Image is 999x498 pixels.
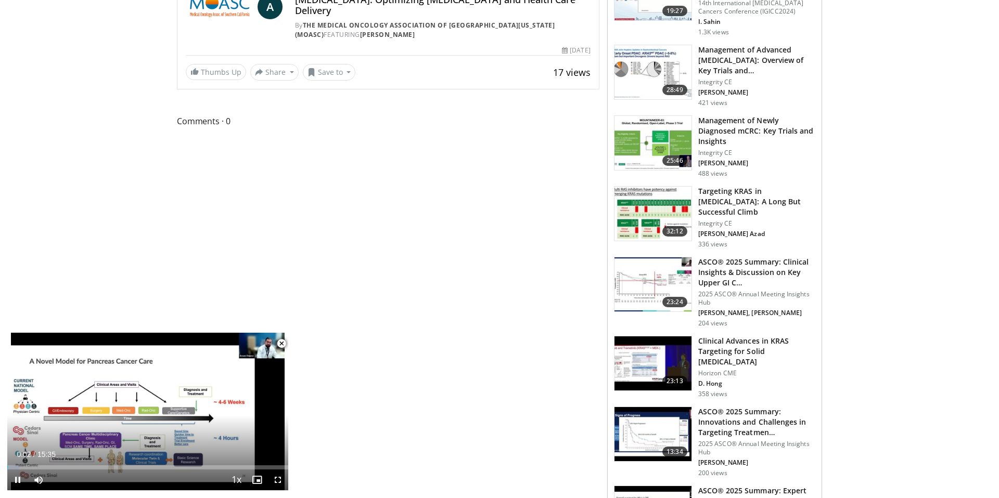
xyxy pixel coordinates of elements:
img: 3e89ebda-c96f-40f9-a47a-1328fb1863c2.150x105_q85_crop-smart_upscale.jpg [614,407,691,461]
p: Integrity CE [698,149,815,157]
button: Fullscreen [267,469,288,490]
h3: Management of Advanced [MEDICAL_DATA]: Overview of Key Trials and… [698,45,815,76]
p: [PERSON_NAME] [698,88,815,97]
p: D. Hong [698,379,815,388]
p: 488 views [698,169,727,178]
p: 421 views [698,99,727,107]
img: 4cdc7adb-17a2-431f-9c81-6e32476adc3a.150x105_q85_crop-smart_upscale.jpg [614,116,691,170]
a: 23:24 ASCO® 2025 Summary: Clinical Insights & Discussion on Key Upper GI C… 2025 ASCO® Annual Mee... [614,257,815,327]
span: Comments 0 [177,114,599,128]
span: 0:02 [17,450,31,458]
span: 15:35 [37,450,56,458]
h3: ASCO® 2025 Summary: Innovations and Challenges in Targeting Treatmen… [698,407,815,438]
button: Share [250,64,299,81]
img: ca6195e2-c3cf-4116-a631-e3c10f237ad7.150x105_q85_crop-smart_upscale.jpg [614,336,691,390]
a: Thumbs Up [186,64,246,80]
span: 17 views [553,66,591,78]
p: 200 views [698,469,727,477]
p: Integrity CE [698,219,815,228]
p: I. Sahin [698,18,815,26]
button: Save to [303,64,356,81]
span: 13:34 [662,447,687,457]
a: The Medical Oncology Association of [GEOGRAPHIC_DATA][US_STATE] (MOASC) [295,21,555,39]
p: 2025 ASCO® Annual Meeting Insights Hub [698,290,815,307]
h3: Clinical Advances in KRAS Targeting for Solid [MEDICAL_DATA] [698,336,815,367]
a: 28:49 Management of Advanced [MEDICAL_DATA]: Overview of Key Trials and… Integrity CE [PERSON_NAM... [614,45,815,107]
p: 1.3K views [698,28,729,36]
img: 1effa7b6-5838-4c12-ac81-928a8df6e8c4.150x105_q85_crop-smart_upscale.jpg [614,45,691,99]
span: 25:46 [662,155,687,166]
a: [PERSON_NAME] [360,30,415,39]
img: b8c0f70e-fbef-44bc-ac4c-7fa5296bba17.150x105_q85_crop-smart_upscale.jpg [614,187,691,241]
p: [PERSON_NAME] Azad [698,230,815,238]
span: 19:27 [662,6,687,16]
p: 204 views [698,319,727,327]
span: 23:24 [662,297,687,307]
div: By FEATURING [295,21,591,40]
a: 13:34 ASCO® 2025 Summary: Innovations and Challenges in Targeting Treatmen… 2025 ASCO® Annual Mee... [614,407,815,477]
p: 358 views [698,390,727,398]
div: [DATE] [562,46,590,55]
a: 25:46 Management of Newly Diagnosed mCRC: Key Trials and Insights Integrity CE [PERSON_NAME] 488 ... [614,115,815,178]
h3: ASCO® 2025 Summary: Clinical Insights & Discussion on Key Upper GI C… [698,257,815,288]
p: 336 views [698,240,727,248]
img: 9522cccb-a5ab-49be-9991-6be183005c42.150x105_q85_crop-smart_upscale.jpg [614,257,691,311]
span: 32:12 [662,226,687,237]
span: 28:49 [662,85,687,95]
h3: Management of Newly Diagnosed mCRC: Key Trials and Insights [698,115,815,147]
button: Enable picture-in-picture mode [247,469,267,490]
p: 2025 ASCO® Annual Meeting Insights Hub [698,440,815,456]
h3: Targeting KRAS in [MEDICAL_DATA]: A Long But Successful Climb [698,186,815,217]
a: 23:13 Clinical Advances in KRAS Targeting for Solid [MEDICAL_DATA] Horizon CME D. Hong 358 views [614,336,815,398]
p: [PERSON_NAME] [698,159,815,167]
span: 23:13 [662,376,687,386]
p: [PERSON_NAME], [PERSON_NAME] [698,309,815,317]
p: Integrity CE [698,78,815,86]
button: Playback Rate [226,469,247,490]
a: 32:12 Targeting KRAS in [MEDICAL_DATA]: A Long But Successful Climb Integrity CE [PERSON_NAME] Az... [614,186,815,248]
p: Horizon CME [698,369,815,377]
div: Progress Bar [7,465,288,469]
video-js: Video Player [7,333,288,491]
button: Pause [7,469,28,490]
button: Close [271,333,292,355]
button: Mute [28,469,49,490]
span: / [33,450,35,458]
p: [PERSON_NAME] [698,458,815,467]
